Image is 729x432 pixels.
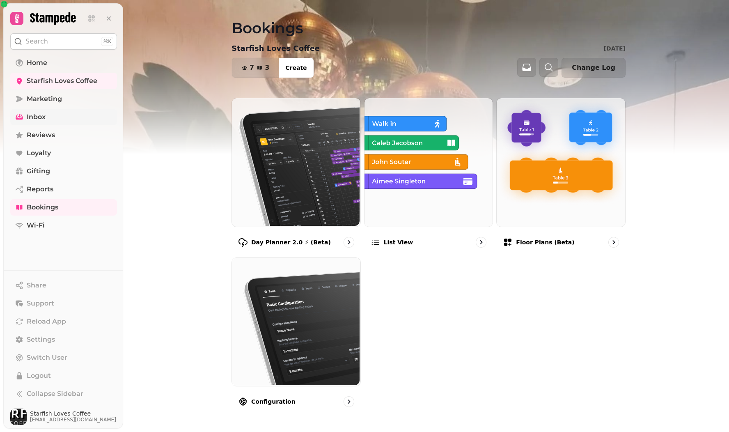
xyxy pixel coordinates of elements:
[27,353,67,363] span: Switch User
[345,238,353,246] svg: go to
[10,331,117,348] a: Settings
[27,58,47,68] span: Home
[27,280,46,290] span: Share
[27,112,46,122] span: Inbox
[10,145,117,161] a: Loyalty
[251,238,331,246] p: Day Planner 2.0 ⚡ (Beta)
[27,299,54,308] span: Support
[27,317,66,326] span: Reload App
[30,416,116,423] span: [EMAIL_ADDRESS][DOMAIN_NAME]
[10,181,117,198] a: Reports
[27,94,62,104] span: Marketing
[10,127,117,143] a: Reviews
[10,91,117,107] a: Marketing
[10,277,117,294] button: Share
[496,98,626,254] a: Floor Plans (beta)Floor Plans (beta)
[10,55,117,71] a: Home
[10,386,117,402] button: Collapse Sidebar
[364,97,492,226] img: List view
[10,409,27,425] img: User avatar
[27,76,97,86] span: Starfish Loves Coffee
[10,163,117,179] a: Gifting
[364,98,493,254] a: List viewList view
[10,295,117,312] button: Support
[27,184,53,194] span: Reports
[10,33,117,50] button: Search⌘K
[27,130,55,140] span: Reviews
[10,368,117,384] button: Logout
[232,98,361,254] a: Day Planner 2.0 ⚡ (Beta)Day Planner 2.0 ⚡ (Beta)
[10,73,117,89] a: Starfish Loves Coffee
[10,409,117,425] button: User avatarStarfish Loves Coffee[EMAIL_ADDRESS][DOMAIN_NAME]
[516,238,574,246] p: Floor Plans (beta)
[345,398,353,406] svg: go to
[27,221,45,230] span: Wi-Fi
[285,65,307,71] span: Create
[265,64,269,71] span: 3
[250,64,254,71] span: 7
[101,37,113,46] div: ⌘K
[384,238,413,246] p: List view
[27,202,58,212] span: Bookings
[232,257,361,414] a: ConfigurationConfiguration
[10,217,117,234] a: Wi-Fi
[25,37,48,46] p: Search
[562,58,626,78] button: Change Log
[10,199,117,216] a: Bookings
[604,44,626,53] p: [DATE]
[10,109,117,125] a: Inbox
[572,64,615,71] span: Change Log
[231,257,360,386] img: Configuration
[27,166,50,176] span: Gifting
[10,313,117,330] button: Reload App
[27,389,83,399] span: Collapse Sidebar
[30,411,116,416] span: Starfish Loves Coffee
[232,58,279,78] button: 73
[231,97,360,226] img: Day Planner 2.0 ⚡ (Beta)
[610,238,618,246] svg: go to
[251,398,296,406] p: Configuration
[496,97,624,226] img: Floor Plans (beta)
[27,371,51,381] span: Logout
[10,349,117,366] button: Switch User
[477,238,485,246] svg: go to
[27,148,51,158] span: Loyalty
[279,58,313,78] button: Create
[232,43,320,54] p: Starfish Loves Coffee
[27,335,55,345] span: Settings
